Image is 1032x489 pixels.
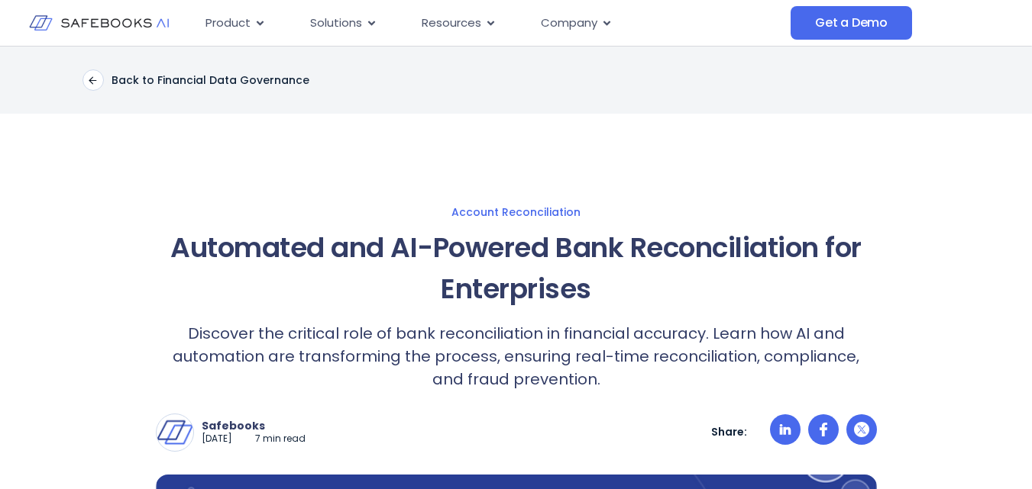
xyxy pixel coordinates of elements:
[112,73,309,87] p: Back to Financial Data Governance
[156,322,877,391] p: Discover the critical role of bank reconciliation in financial accuracy. Learn how AI and automat...
[82,69,309,91] a: Back to Financial Data Governance
[422,14,481,32] span: Resources
[711,425,747,439] p: Share:
[15,205,1017,219] a: Account Reconciliation
[310,14,362,32] span: Solutions
[541,14,597,32] span: Company
[202,433,232,446] p: [DATE]
[193,8,791,38] div: Menu Toggle
[791,6,912,40] a: Get a Demo
[202,419,306,433] p: Safebooks
[205,14,251,32] span: Product
[815,15,888,31] span: Get a Demo
[255,433,306,446] p: 7 min read
[156,227,877,310] h1: Automated and AI-Powered Bank Reconciliation for Enterprises
[193,8,791,38] nav: Menu
[157,414,193,451] img: Safebooks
